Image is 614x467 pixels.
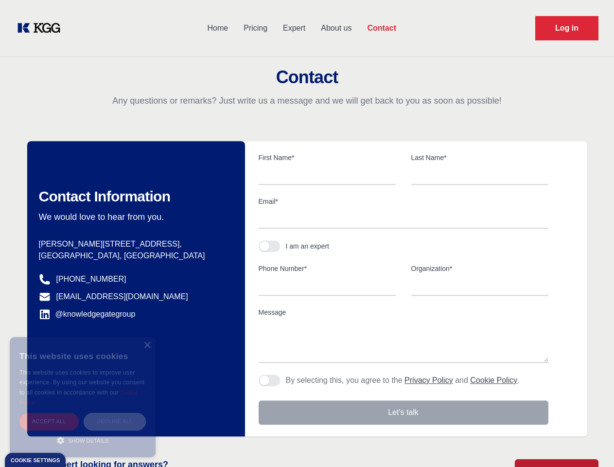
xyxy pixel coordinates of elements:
label: Message [259,307,548,317]
p: [GEOGRAPHIC_DATA], [GEOGRAPHIC_DATA] [39,250,229,262]
a: About us [313,16,359,41]
h2: Contact Information [39,188,229,205]
div: Decline all [84,413,146,430]
span: Show details [68,438,109,444]
a: Home [199,16,236,41]
a: Contact [359,16,404,41]
a: Cookie Policy [19,390,138,405]
a: Request Demo [535,16,598,40]
iframe: Chat Widget [565,420,614,467]
div: Accept all [19,413,79,430]
a: Pricing [236,16,275,41]
label: First Name* [259,153,396,162]
label: Email* [259,197,548,206]
a: @knowledgegategroup [39,308,136,320]
span: This website uses cookies to improve user experience. By using our website you consent to all coo... [19,369,144,396]
label: Organization* [411,264,548,273]
a: [PHONE_NUMBER] [56,273,126,285]
p: [PERSON_NAME][STREET_ADDRESS], [39,238,229,250]
button: Let's talk [259,400,548,425]
a: KOL Knowledge Platform: Talk to Key External Experts (KEE) [16,20,68,36]
p: Any questions or remarks? Just write us a message and we will get back to you as soon as possible! [12,95,602,107]
p: By selecting this, you agree to the and . [286,375,520,386]
a: Cookie Policy [470,376,517,384]
label: Phone Number* [259,264,396,273]
div: This website uses cookies [19,344,146,368]
div: Cookie settings [11,458,60,463]
p: We would love to hear from you. [39,211,229,223]
a: Privacy Policy [404,376,453,384]
div: Close [143,342,151,349]
div: Show details [19,435,146,445]
h2: Contact [12,68,602,87]
a: Expert [275,16,313,41]
label: Last Name* [411,153,548,162]
div: I am an expert [286,241,330,251]
a: [EMAIL_ADDRESS][DOMAIN_NAME] [56,291,188,303]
